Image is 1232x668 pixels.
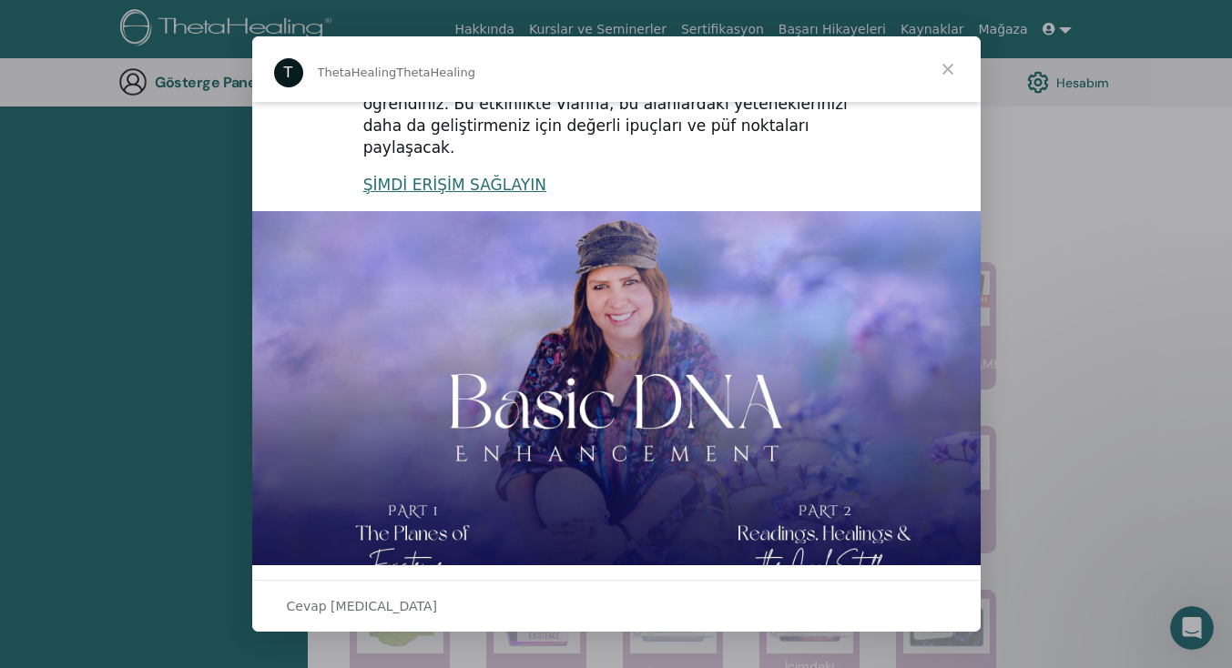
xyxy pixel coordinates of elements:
[915,36,981,102] span: Kapat
[287,599,438,613] font: Cevap [MEDICAL_DATA]
[363,73,848,156] font: Temel DNA seminerinde, okuma ve şifa için gerekli becerileri öğrendiniz. Bu etkinlikte Vianna, bu...
[274,58,303,87] div: ThetaHealing için profil resmi
[318,66,397,79] font: ThetaHealing
[396,66,475,79] font: ThetaHealing
[252,580,981,632] div: Sohbeti aç ve yanıtla
[284,64,293,81] font: T
[363,176,546,194] a: ŞİMDİ ERİŞİM SAĞLAYIN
